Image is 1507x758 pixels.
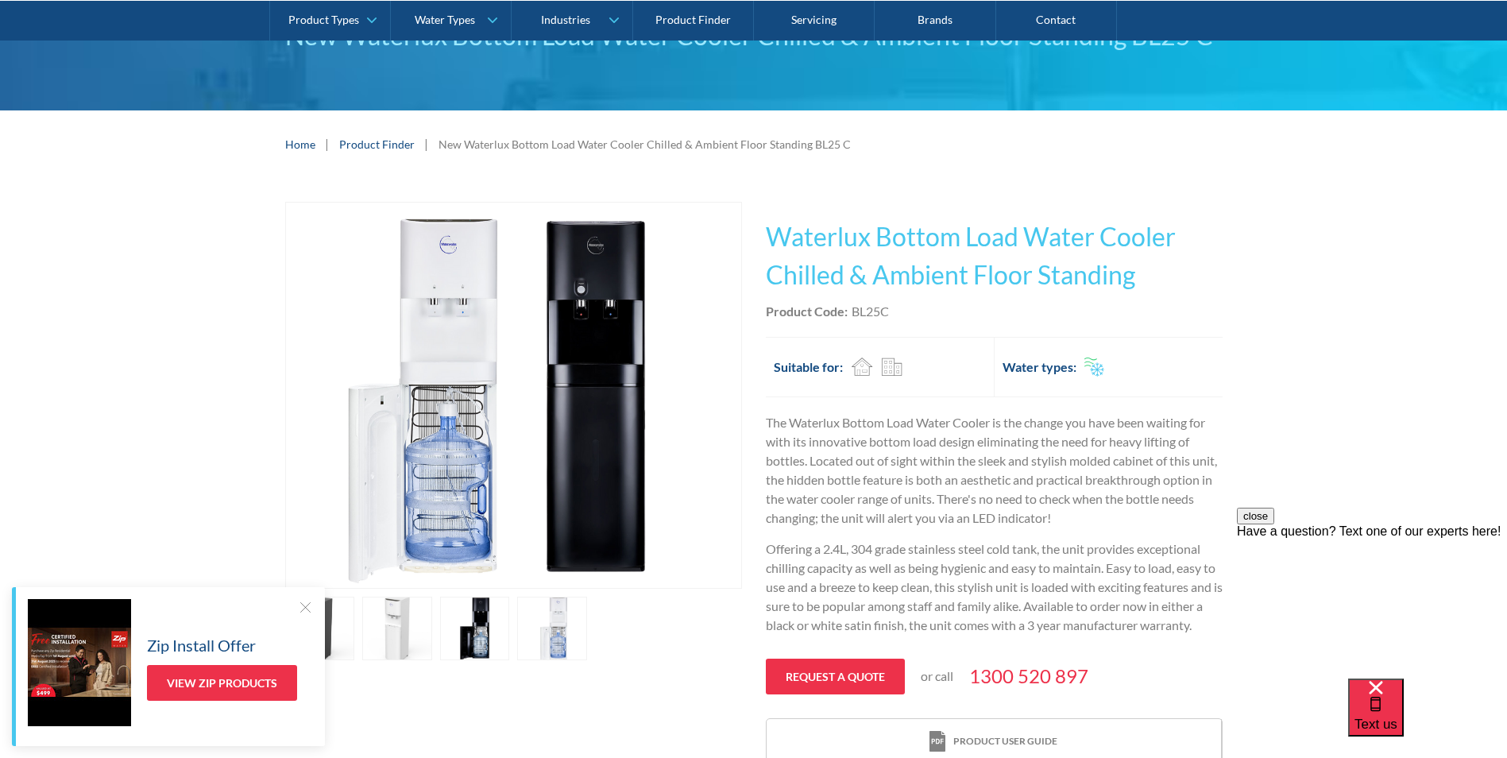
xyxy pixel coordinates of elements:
img: Zip Install Offer [28,599,131,726]
h2: Water types: [1003,358,1076,377]
p: Offering a 2.4L, 304 grade stainless steel cold tank, the unit provides exceptional chilling capa... [766,539,1223,635]
div: | [423,134,431,153]
div: Product Types [288,13,359,26]
div: New Waterlux Bottom Load Water Cooler Chilled & Ambient Floor Standing BL25 C [439,136,851,153]
strong: Product Code: [766,304,848,319]
a: 1300 520 897 [969,662,1088,690]
p: The Waterlux Bottom Load Water Cooler is the change you have been waiting for with its innovative... [766,413,1223,528]
a: open lightbox [285,202,742,589]
a: Request a quote [766,659,905,694]
a: View Zip Products [147,665,297,701]
iframe: podium webchat widget bubble [1348,679,1507,758]
p: or call [921,667,953,686]
h2: Suitable for: [774,358,843,377]
h1: Waterlux Bottom Load Water Cooler Chilled & Ambient Floor Standing [766,218,1223,294]
div: Water Types [415,13,475,26]
img: New Waterlux Bottom Load Water Cooler Chilled & Ambient Floor Standing BL25 C [321,203,706,588]
h5: Zip Install Offer [147,633,256,657]
a: open lightbox [440,597,510,660]
div: Product user guide [953,734,1057,748]
div: BL25C [852,302,889,321]
img: print icon [929,731,945,752]
div: Industries [541,13,590,26]
iframe: podium webchat widget prompt [1237,508,1507,698]
a: Product Finder [339,136,415,153]
a: open lightbox [362,597,432,660]
div: | [323,134,331,153]
a: Home [285,136,315,153]
a: open lightbox [517,597,587,660]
